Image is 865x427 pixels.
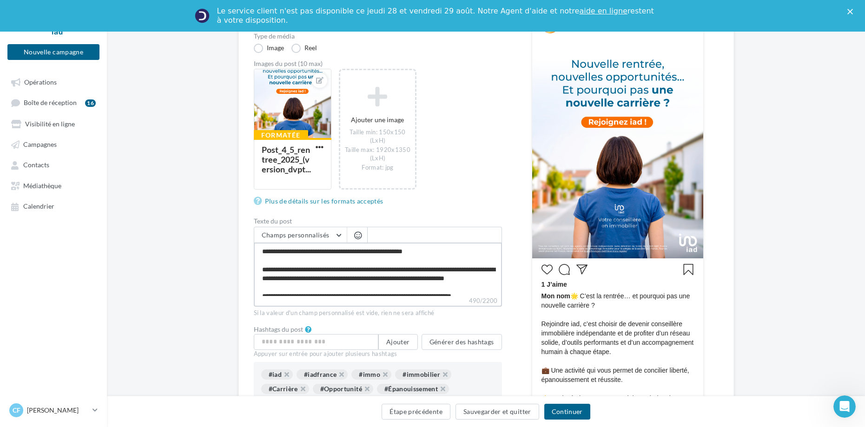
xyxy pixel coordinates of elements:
[254,33,502,39] label: Type de média
[254,44,284,53] label: Image
[23,140,57,148] span: Campagnes
[254,227,347,243] button: Champs personnalisés
[541,292,570,300] span: Mon nom
[254,309,502,317] div: Si la valeur d'un champ personnalisé est vide, rien ne sera affiché
[24,99,77,107] span: Boîte de réception
[291,44,317,53] label: Reel
[254,196,387,207] a: Plus de détails sur les formats acceptés
[7,401,99,419] a: CF [PERSON_NAME]
[847,8,857,14] div: Fermer
[541,280,694,291] div: 1 J’aime
[576,264,588,275] svg: Partager la publication
[313,384,373,394] div: #Opportunité
[23,203,54,210] span: Calendrier
[254,130,308,140] div: Formatée
[6,197,101,214] a: Calendrier
[23,161,49,169] span: Contacts
[27,406,89,415] p: [PERSON_NAME]
[254,296,502,307] label: 490/2200
[7,44,99,60] button: Nouvelle campagne
[833,395,856,418] iframe: Intercom live chat
[6,115,101,132] a: Visibilité en ligne
[13,406,20,415] span: CF
[351,369,391,380] div: #immo
[23,182,61,190] span: Médiathèque
[382,404,450,420] button: Étape précédente
[378,334,417,350] button: Ajouter
[261,369,293,380] div: #iad
[6,94,101,111] a: Boîte de réception16
[377,384,449,394] div: #Épanouissement
[24,78,57,86] span: Opérations
[6,156,101,173] a: Contacts
[195,8,210,23] img: Profile image for Service-Client
[217,7,656,25] div: Le service client n'est pas disponible ce jeudi 28 et vendredi 29 août. Notre Agent d'aide et not...
[85,99,96,107] div: 16
[254,218,502,224] label: Texte du post
[683,264,694,275] svg: Enregistrer
[541,291,694,412] span: 🌟 C’est la rentrée… et pourquoi pas une nouvelle carrière ? Rejoindre iad, c’est choisir de deven...
[395,369,451,380] div: #immobilier
[261,384,309,394] div: #Carrière
[254,60,502,67] div: Images du post (10 max)
[297,369,348,380] div: #iadfrance
[559,264,570,275] svg: Commenter
[6,136,101,152] a: Campagnes
[422,334,502,350] button: Générer des hashtags
[579,7,627,15] a: aide en ligne
[456,404,539,420] button: Sauvegarder et quitter
[6,73,101,90] a: Opérations
[262,145,311,174] div: Post_4_5_rentree_2025_(version_dvpt...
[541,264,553,275] svg: J’aime
[25,120,75,128] span: Visibilité en ligne
[254,350,502,358] div: Appuyer sur entrée pour ajouter plusieurs hashtags
[262,231,330,239] span: Champs personnalisés
[544,404,590,420] button: Continuer
[6,177,101,194] a: Médiathèque
[254,326,303,333] label: Hashtags du post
